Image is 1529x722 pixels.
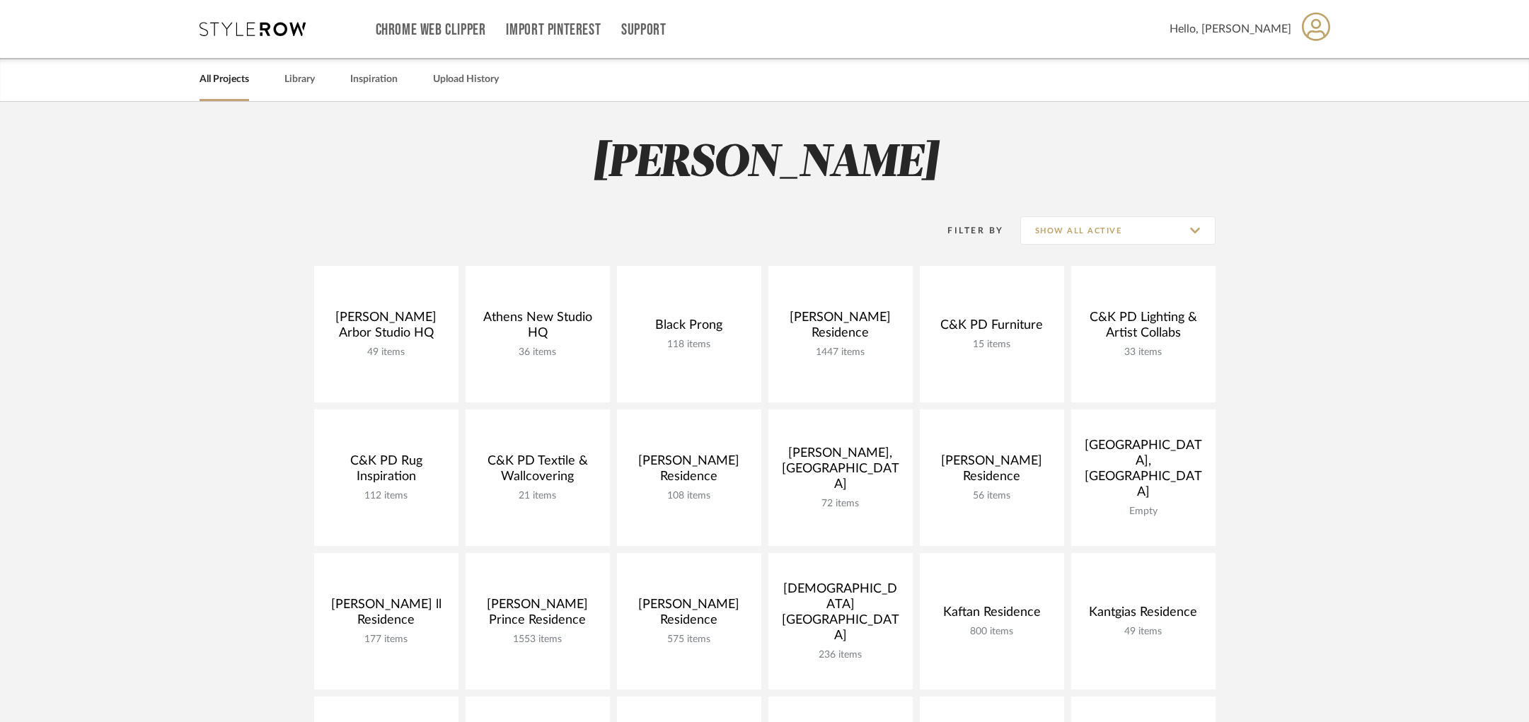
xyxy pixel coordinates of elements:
[433,70,499,89] a: Upload History
[621,24,666,36] a: Support
[1083,626,1204,638] div: 49 items
[325,597,447,634] div: [PERSON_NAME] ll Residence
[780,498,901,510] div: 72 items
[780,446,901,498] div: [PERSON_NAME], [GEOGRAPHIC_DATA]
[628,318,750,339] div: Black Prong
[931,605,1053,626] div: Kaftan Residence
[325,490,447,502] div: 112 items
[477,490,599,502] div: 21 items
[628,597,750,634] div: [PERSON_NAME] Residence
[284,70,315,89] a: Library
[780,649,901,661] div: 236 items
[780,347,901,359] div: 1447 items
[325,634,447,646] div: 177 items
[628,490,750,502] div: 108 items
[628,634,750,646] div: 575 items
[200,70,249,89] a: All Projects
[325,310,447,347] div: [PERSON_NAME] Arbor Studio HQ
[477,634,599,646] div: 1553 items
[325,453,447,490] div: C&K PD Rug Inspiration
[1083,347,1204,359] div: 33 items
[1083,605,1204,626] div: Kantgias Residence
[780,310,901,347] div: [PERSON_NAME] Residence
[628,339,750,351] div: 118 items
[931,339,1053,351] div: 15 items
[1170,21,1291,37] span: Hello, [PERSON_NAME]
[930,223,1004,238] div: Filter By
[780,581,901,649] div: [DEMOGRAPHIC_DATA] [GEOGRAPHIC_DATA]
[931,453,1053,490] div: [PERSON_NAME] Residence
[931,318,1053,339] div: C&K PD Furniture
[1083,438,1204,506] div: [GEOGRAPHIC_DATA], [GEOGRAPHIC_DATA]
[506,24,601,36] a: Import Pinterest
[376,24,486,36] a: Chrome Web Clipper
[477,453,599,490] div: C&K PD Textile & Wallcovering
[931,490,1053,502] div: 56 items
[477,597,599,634] div: [PERSON_NAME] Prince Residence
[931,626,1053,638] div: 800 items
[477,310,599,347] div: Athens New Studio HQ
[350,70,398,89] a: Inspiration
[628,453,750,490] div: [PERSON_NAME] Residence
[325,347,447,359] div: 49 items
[1083,310,1204,347] div: C&K PD Lighting & Artist Collabs
[255,137,1274,190] h2: [PERSON_NAME]
[477,347,599,359] div: 36 items
[1083,506,1204,518] div: Empty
